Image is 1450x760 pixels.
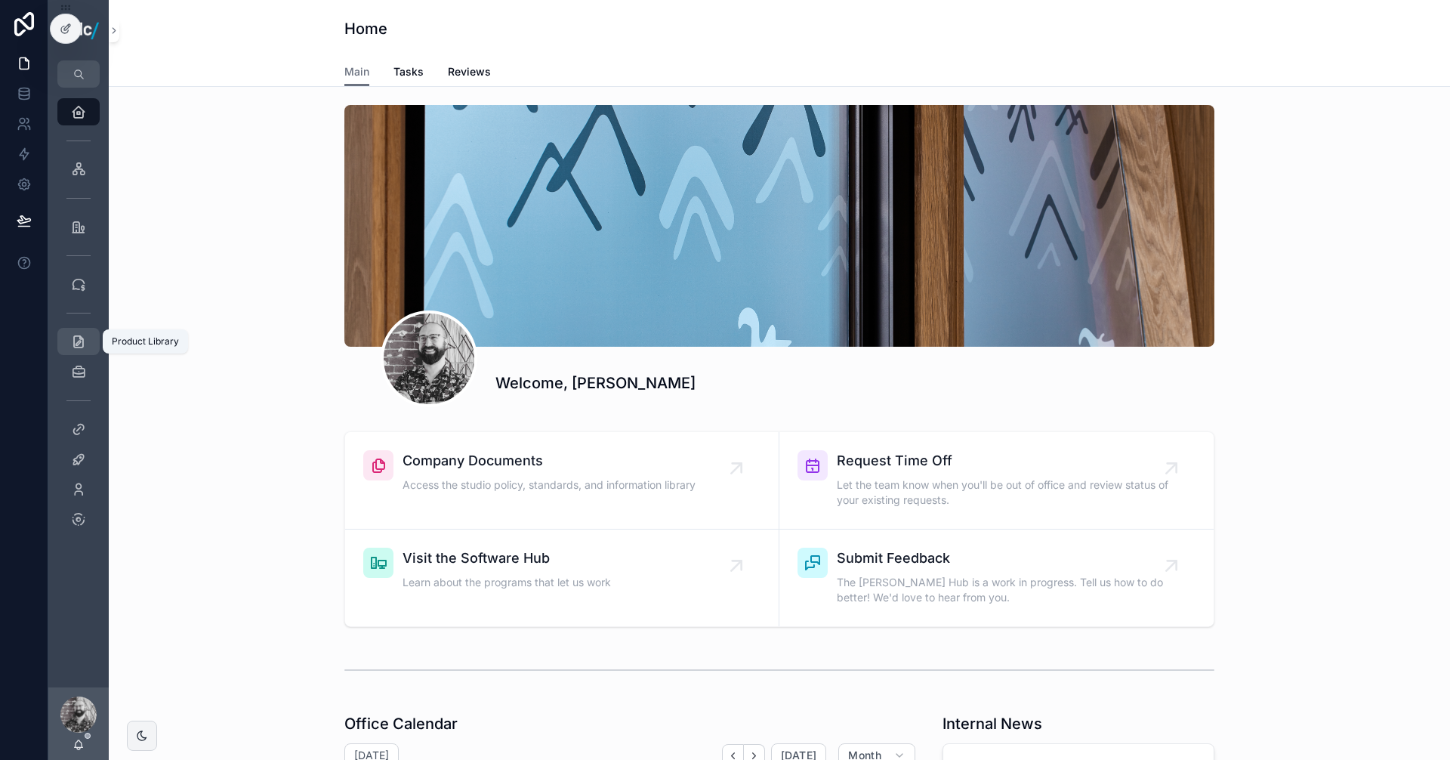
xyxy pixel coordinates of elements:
div: Product Library [112,335,179,348]
span: Reviews [448,64,491,79]
span: Company Documents [403,450,696,471]
span: Let the team know when you'll be out of office and review status of your existing requests. [837,477,1171,508]
a: Submit FeedbackThe [PERSON_NAME] Hub is a work in progress. Tell us how to do better! We'd love t... [779,530,1214,626]
span: Tasks [393,64,424,79]
span: Submit Feedback [837,548,1171,569]
h1: Office Calendar [344,713,458,734]
span: Visit the Software Hub [403,548,611,569]
a: Visit the Software HubLearn about the programs that let us work [345,530,779,626]
h1: Home [344,18,387,39]
span: Learn about the programs that let us work [403,575,611,590]
a: Tasks [393,58,424,88]
a: Main [344,58,369,87]
h1: Internal News [942,713,1042,734]
span: Main [344,64,369,79]
h1: Welcome, [PERSON_NAME] [495,372,696,394]
div: scrollable content [48,88,109,553]
span: Request Time Off [837,450,1171,471]
span: The [PERSON_NAME] Hub is a work in progress. Tell us how to do better! We'd love to hear from you. [837,575,1171,605]
span: Access the studio policy, standards, and information library [403,477,696,493]
a: Request Time OffLet the team know when you'll be out of office and review status of your existing... [779,432,1214,530]
a: Reviews [448,58,491,88]
a: Company DocumentsAccess the studio policy, standards, and information library [345,432,779,530]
